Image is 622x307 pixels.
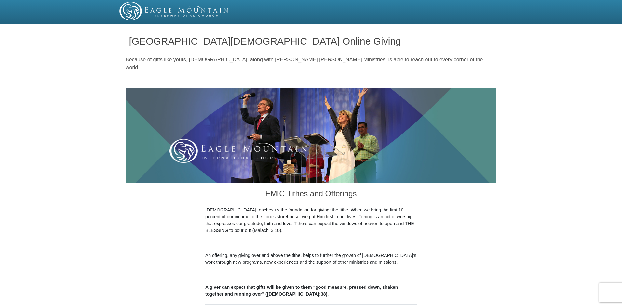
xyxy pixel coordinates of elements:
h3: EMIC Tithes and Offerings [205,183,417,207]
p: Because of gifts like yours, [DEMOGRAPHIC_DATA], along with [PERSON_NAME] [PERSON_NAME] Ministrie... [126,56,496,71]
p: [DEMOGRAPHIC_DATA] teaches us the foundation for giving: the tithe. When we bring the first 10 pe... [205,207,417,234]
h1: [GEOGRAPHIC_DATA][DEMOGRAPHIC_DATA] Online Giving [129,36,493,46]
b: A giver can expect that gifts will be given to them “good measure, pressed down, shaken together ... [205,285,398,297]
p: An offering, any giving over and above the tithe, helps to further the growth of [DEMOGRAPHIC_DAT... [205,252,417,266]
img: EMIC [119,2,229,20]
